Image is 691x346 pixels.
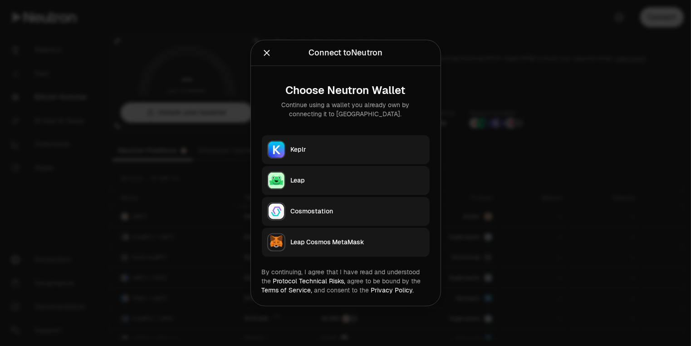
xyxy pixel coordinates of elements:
[262,268,430,295] div: By continuing, I agree that I have read and understood the agree to be bound by the and consent t...
[291,176,424,185] div: Leap
[262,166,430,195] button: LeapLeap
[273,277,346,286] a: Protocol Technical Risks,
[262,228,430,257] button: Leap Cosmos MetaMaskLeap Cosmos MetaMask
[268,234,284,251] img: Leap Cosmos MetaMask
[291,207,424,216] div: Cosmostation
[268,173,284,189] img: Leap
[262,135,430,164] button: KeplrKeplr
[371,287,414,295] a: Privacy Policy.
[269,101,422,119] div: Continue using a wallet you already own by connecting it to [GEOGRAPHIC_DATA].
[262,287,313,295] a: Terms of Service,
[268,203,284,220] img: Cosmostation
[262,47,272,59] button: Close
[262,197,430,226] button: CosmostationCosmostation
[291,238,424,247] div: Leap Cosmos MetaMask
[309,47,382,59] div: Connect to Neutron
[291,145,424,154] div: Keplr
[268,142,284,158] img: Keplr
[269,84,422,97] div: Choose Neutron Wallet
